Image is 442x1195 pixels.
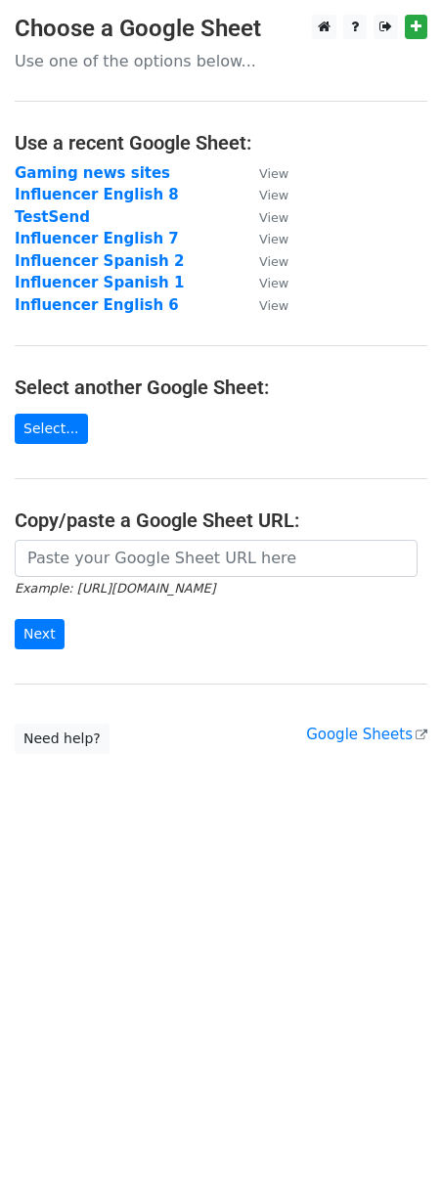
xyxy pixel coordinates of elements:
[15,186,179,203] a: Influencer English 8
[15,509,427,532] h4: Copy/paste a Google Sheet URL:
[240,186,288,203] a: View
[240,230,288,247] a: View
[15,164,170,182] a: Gaming news sites
[15,230,179,247] a: Influencer English 7
[259,166,288,181] small: View
[15,376,427,399] h4: Select another Google Sheet:
[15,581,215,596] small: Example: [URL][DOMAIN_NAME]
[259,254,288,269] small: View
[15,414,88,444] a: Select...
[15,131,427,155] h4: Use a recent Google Sheet:
[259,276,288,290] small: View
[259,298,288,313] small: View
[15,252,184,270] a: Influencer Spanish 2
[15,619,65,649] input: Next
[306,726,427,743] a: Google Sheets
[240,208,288,226] a: View
[15,15,427,43] h3: Choose a Google Sheet
[15,274,184,291] a: Influencer Spanish 1
[15,208,90,226] a: TestSend
[15,296,179,314] a: Influencer English 6
[259,210,288,225] small: View
[259,188,288,202] small: View
[15,51,427,71] p: Use one of the options below...
[240,164,288,182] a: View
[240,252,288,270] a: View
[240,296,288,314] a: View
[259,232,288,246] small: View
[240,274,288,291] a: View
[15,540,418,577] input: Paste your Google Sheet URL here
[15,724,110,754] a: Need help?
